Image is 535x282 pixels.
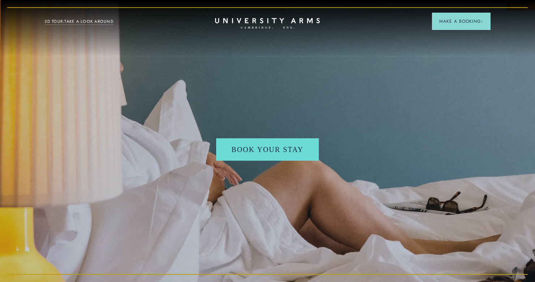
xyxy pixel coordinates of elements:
button: Make a BookingArrow icon [432,13,491,30]
a: Book your stay [216,138,318,161]
span: Make a Booking [439,18,483,25]
img: Arrow icon [481,20,483,23]
a: 3D TOUR:TAKE A LOOK AROUND [44,18,114,25]
a: Home [215,18,320,29]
